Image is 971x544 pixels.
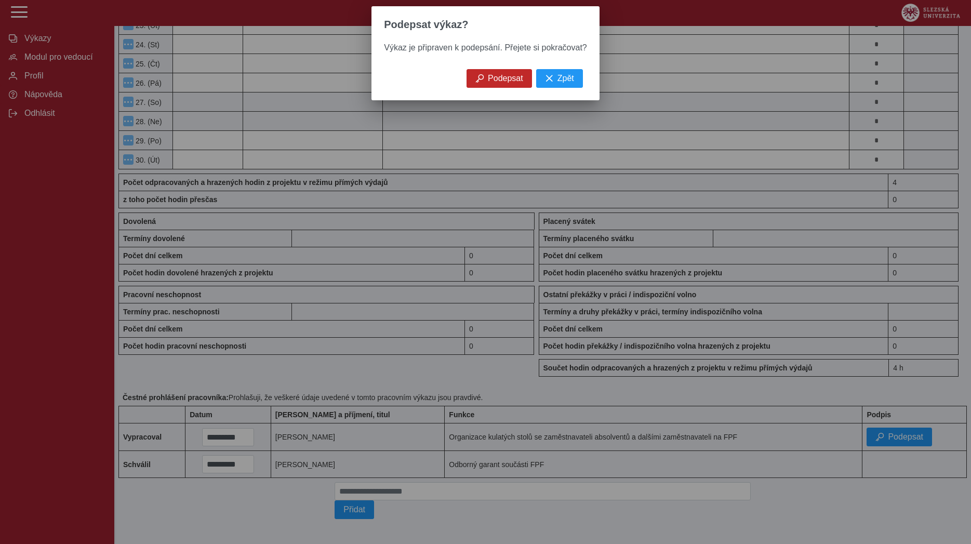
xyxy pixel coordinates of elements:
[488,74,523,83] span: Podepsat
[557,74,574,83] span: Zpět
[467,69,532,88] button: Podepsat
[536,69,583,88] button: Zpět
[384,43,587,52] span: Výkaz je připraven k podepsání. Přejete si pokračovat?
[384,19,468,31] span: Podepsat výkaz?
